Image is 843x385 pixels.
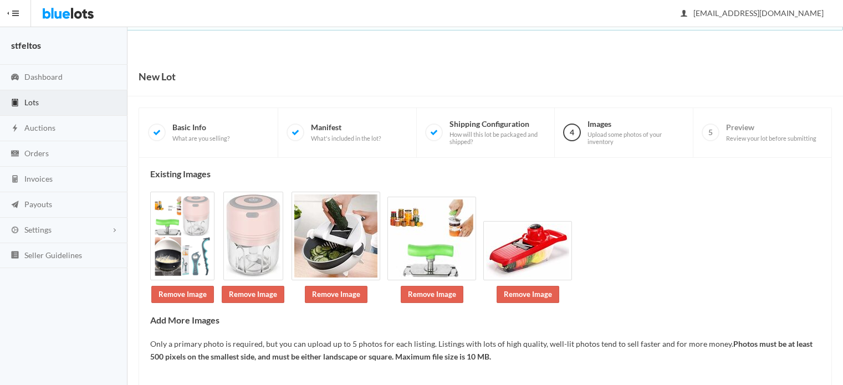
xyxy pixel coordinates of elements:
[449,119,546,146] span: Shipping Configuration
[587,119,684,146] span: Images
[222,286,284,303] a: Remove Image
[172,122,229,142] span: Basic Info
[483,221,572,280] img: de38ed81-051c-4503-80fc-667f40b89045-1736735651.jpg
[24,225,52,234] span: Settings
[9,124,21,134] ion-icon: flash
[150,169,820,179] h4: Existing Images
[151,286,214,303] a: Remove Image
[681,8,824,18] span: [EMAIL_ADDRESS][DOMAIN_NAME]
[24,97,39,107] span: Lots
[678,9,689,19] ion-icon: person
[292,192,380,280] img: cd8a53dd-4703-4dcb-a780-2ecef5bb67de-1736732573.jpg
[24,72,63,81] span: Dashboard
[311,135,381,142] span: What's included in the lot?
[150,338,820,363] p: Only a primary photo is required, but you can upload up to 5 photos for each listing. Listings wi...
[24,199,52,209] span: Payouts
[726,122,816,142] span: Preview
[311,122,381,142] span: Manifest
[497,286,559,303] a: Remove Image
[726,135,816,142] span: Review your lot before submitting
[9,73,21,83] ion-icon: speedometer
[150,339,813,361] b: Photos must be at least 500 pixels on the smallest side, and must be either landscape or square. ...
[150,192,214,280] img: 9f673746-1522-41fe-b516-5a4c359b0f52-1736732572.png
[9,174,21,185] ion-icon: calculator
[24,148,49,158] span: Orders
[223,192,283,280] img: e7740314-1578-487b-b97a-8d8cc7279e29-1736732573.jpg
[9,200,21,211] ion-icon: paper plane
[563,124,581,141] span: 4
[449,131,546,146] span: How will this lot be packaged and shipped?
[9,225,21,236] ion-icon: cog
[150,315,820,325] h4: Add More Images
[9,250,21,261] ion-icon: list box
[387,197,476,280] img: d900cbf8-a552-44f4-b9db-3510e03bf9cd-1736732573.jpg
[172,135,229,142] span: What are you selling?
[24,250,82,260] span: Seller Guidelines
[587,131,684,146] span: Upload some photos of your inventory
[305,286,367,303] a: Remove Image
[702,124,719,141] span: 5
[401,286,463,303] a: Remove Image
[9,149,21,160] ion-icon: cash
[24,174,53,183] span: Invoices
[9,98,21,109] ion-icon: clipboard
[24,123,55,132] span: Auctions
[139,68,176,85] h1: New Lot
[11,40,41,50] strong: stfeltos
